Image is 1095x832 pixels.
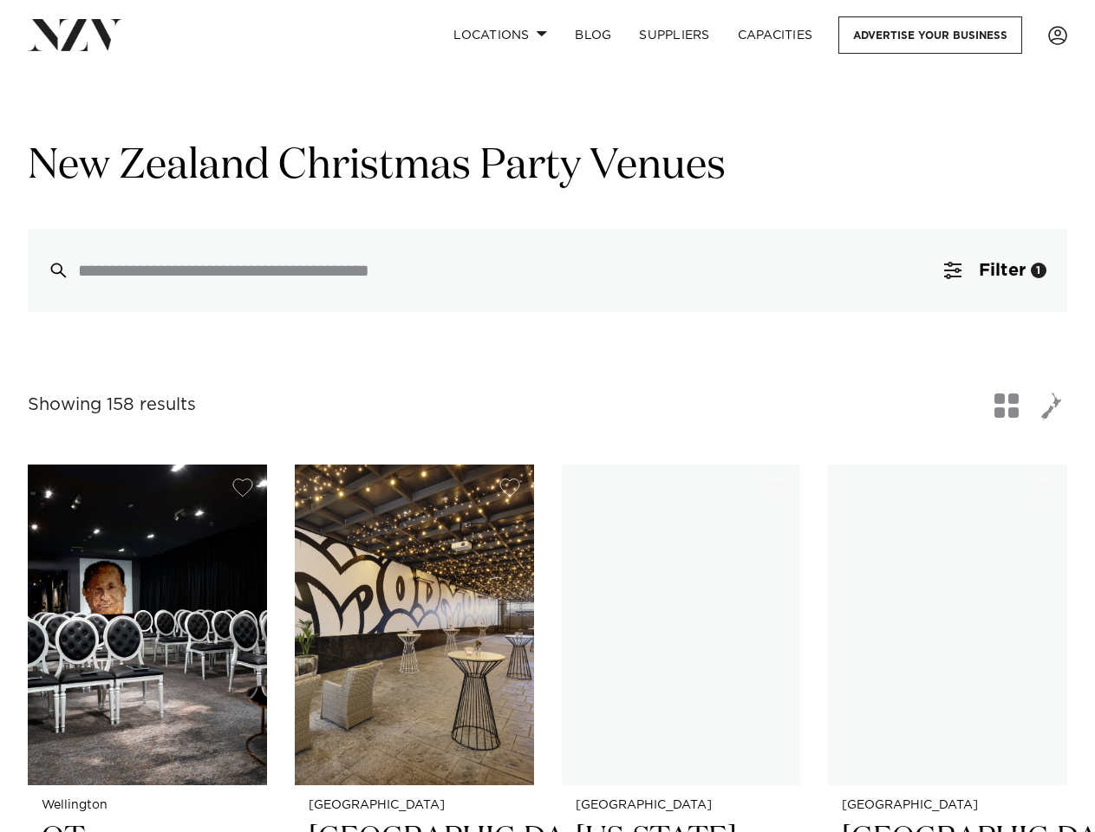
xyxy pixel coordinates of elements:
span: Filter [979,262,1026,279]
h1: New Zealand Christmas Party Venues [28,140,1067,194]
div: Showing 158 results [28,392,196,419]
small: Wellington [42,799,253,812]
a: SUPPLIERS [625,16,723,54]
small: [GEOGRAPHIC_DATA] [576,799,787,812]
a: Advertise your business [838,16,1022,54]
a: Locations [440,16,561,54]
small: [GEOGRAPHIC_DATA] [842,799,1053,812]
img: nzv-logo.png [28,19,122,50]
button: Filter1 [923,229,1067,312]
small: [GEOGRAPHIC_DATA] [309,799,520,812]
a: Capacities [724,16,827,54]
div: 1 [1031,263,1046,278]
a: BLOG [561,16,625,54]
